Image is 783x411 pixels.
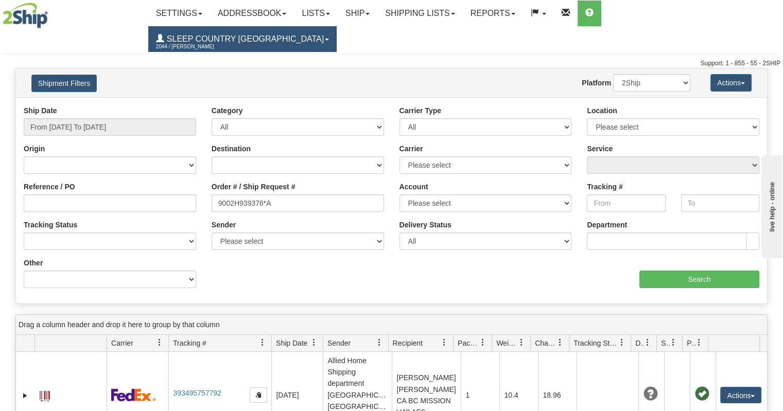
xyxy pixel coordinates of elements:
[720,387,761,403] button: Actions
[694,387,709,401] span: Pickup Successfully created
[305,334,323,351] a: Ship Date filter column settings
[513,334,530,351] a: Weight filter column settings
[393,338,423,348] span: Recipient
[582,78,611,88] label: Platform
[212,105,243,116] label: Category
[8,9,95,16] div: live help - online
[587,220,627,230] label: Department
[371,334,388,351] a: Sender filter column settings
[458,338,479,348] span: Packages
[164,34,324,43] span: Sleep Country [GEOGRAPHIC_DATA]
[573,338,618,348] span: Tracking Status
[399,220,451,230] label: Delivery Status
[587,144,613,154] label: Service
[643,387,657,401] span: Unknown
[496,338,518,348] span: Weight
[254,334,271,351] a: Tracking # filter column settings
[173,338,206,348] span: Tracking #
[210,1,294,26] a: Addressbook
[661,338,670,348] span: Shipment Issues
[587,194,665,212] input: From
[710,74,752,92] button: Actions
[639,271,759,288] input: Search
[690,334,708,351] a: Pickup Status filter column settings
[20,390,30,401] a: Expand
[24,105,57,116] label: Ship Date
[148,1,210,26] a: Settings
[399,144,423,154] label: Carrier
[212,220,236,230] label: Sender
[474,334,492,351] a: Packages filter column settings
[399,105,441,116] label: Carrier Type
[759,153,782,258] iframe: chat widget
[24,144,45,154] label: Origin
[111,338,133,348] span: Carrier
[24,220,77,230] label: Tracking Status
[151,334,168,351] a: Carrier filter column settings
[327,338,351,348] span: Sender
[338,1,377,26] a: Ship
[212,182,295,192] label: Order # / Ship Request #
[3,59,780,68] div: Support: 1 - 855 - 55 - 2SHIP
[212,144,251,154] label: Destination
[665,334,682,351] a: Shipment Issues filter column settings
[3,3,48,28] img: logo2044.jpg
[681,194,759,212] input: To
[294,1,337,26] a: Lists
[156,42,233,52] span: 2044 / [PERSON_NAME]
[24,182,75,192] label: Reference / PO
[535,338,556,348] span: Charge
[111,388,156,401] img: 2 - FedEx Express®
[40,386,50,403] a: Label
[24,258,43,268] label: Other
[148,26,337,52] a: Sleep Country [GEOGRAPHIC_DATA] 2044 / [PERSON_NAME]
[276,338,307,348] span: Ship Date
[399,182,428,192] label: Account
[31,75,97,92] button: Shipment Filters
[639,334,656,351] a: Delivery Status filter column settings
[436,334,453,351] a: Recipient filter column settings
[463,1,523,26] a: Reports
[587,105,617,116] label: Location
[613,334,631,351] a: Tracking Status filter column settings
[635,338,644,348] span: Delivery Status
[587,182,622,192] label: Tracking #
[551,334,569,351] a: Charge filter column settings
[16,315,767,335] div: grid grouping header
[687,338,695,348] span: Pickup Status
[250,387,267,403] button: Copy to clipboard
[173,389,221,397] a: 393495757792
[377,1,462,26] a: Shipping lists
